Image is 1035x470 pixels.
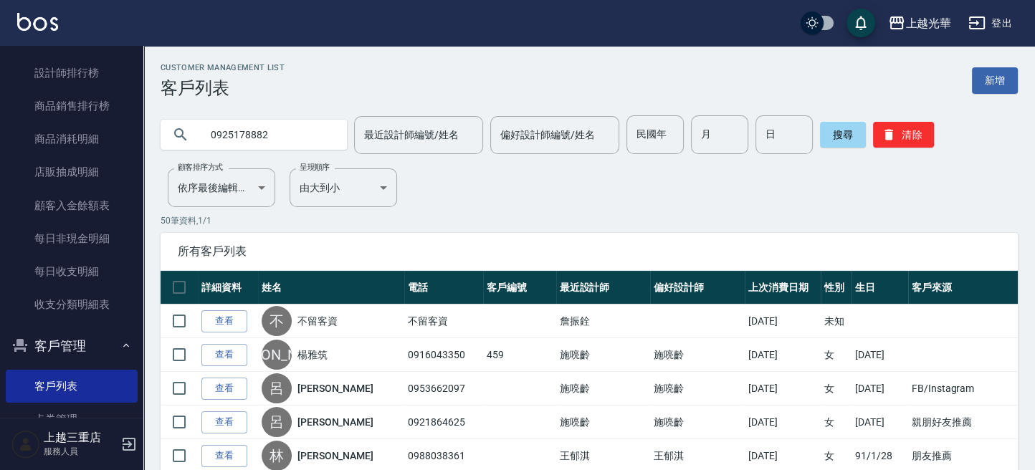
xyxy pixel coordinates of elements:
h3: 客戶列表 [161,78,285,98]
a: 客戶列表 [6,370,138,403]
td: 0953662097 [404,372,483,406]
h5: 上越三重店 [44,431,117,445]
a: 卡券管理 [6,403,138,436]
td: 施喨齡 [556,372,651,406]
td: 施喨齡 [650,406,745,439]
button: 登出 [963,10,1018,37]
a: 收支分類明細表 [6,288,138,321]
a: 查看 [201,310,247,332]
td: [DATE] [745,304,821,338]
th: 最近設計師 [556,271,651,304]
td: 未知 [821,304,852,338]
a: 設計師排行榜 [6,57,138,90]
td: [DATE] [852,406,908,439]
div: 上越光華 [905,14,951,32]
p: 服務人員 [44,445,117,458]
td: 施喨齡 [556,406,651,439]
a: 查看 [201,378,247,400]
button: 客戶管理 [6,327,138,365]
a: 每日收支明細 [6,255,138,288]
p: 50 筆資料, 1 / 1 [161,214,1018,227]
td: 女 [821,406,852,439]
a: [PERSON_NAME] [297,415,373,429]
td: 詹振銓 [556,304,651,338]
button: save [846,9,875,37]
a: 查看 [201,411,247,433]
a: [PERSON_NAME] [297,449,373,463]
td: [DATE] [852,338,908,372]
td: 親朋好友推薦 [908,406,1018,439]
td: 施喨齡 [650,338,745,372]
div: 不 [262,306,292,336]
th: 性別 [821,271,852,304]
td: 女 [821,372,852,406]
th: 客戶來源 [908,271,1018,304]
th: 偏好設計師 [650,271,745,304]
img: Logo [17,13,58,31]
a: 每日非現金明細 [6,222,138,255]
button: 清除 [873,122,934,148]
td: 0916043350 [404,338,483,372]
button: 上越光華 [882,9,957,38]
td: 女 [821,338,852,372]
td: [DATE] [745,338,821,372]
div: 呂 [262,373,292,403]
th: 客戶編號 [483,271,555,304]
div: [PERSON_NAME] [262,340,292,370]
td: [DATE] [852,372,908,406]
img: Person [11,430,40,459]
a: [PERSON_NAME] [297,381,373,395]
td: [DATE] [745,372,821,406]
button: 搜尋 [820,122,866,148]
a: 查看 [201,344,247,366]
td: 施喨齡 [556,338,651,372]
input: 搜尋關鍵字 [201,115,335,154]
td: [DATE] [745,406,821,439]
td: FB/Instagram [908,372,1018,406]
a: 不留客資 [297,314,338,328]
a: 商品消耗明細 [6,123,138,155]
a: 查看 [201,445,247,467]
h2: Customer Management List [161,63,285,72]
span: 所有客戶列表 [178,244,1001,259]
div: 呂 [262,407,292,437]
a: 商品銷售排行榜 [6,90,138,123]
label: 顧客排序方式 [178,162,223,173]
a: 新增 [972,67,1018,94]
div: 由大到小 [290,168,397,207]
th: 上次消費日期 [745,271,821,304]
th: 生日 [852,271,908,304]
label: 呈現順序 [300,162,330,173]
a: 楊雅筑 [297,347,328,362]
th: 詳細資料 [198,271,258,304]
td: 不留客資 [404,304,483,338]
th: 姓名 [258,271,404,304]
th: 電話 [404,271,483,304]
div: 依序最後編輯時間 [168,168,275,207]
a: 店販抽成明細 [6,155,138,188]
td: 459 [483,338,555,372]
td: 施喨齡 [650,372,745,406]
td: 0921864625 [404,406,483,439]
a: 顧客入金餘額表 [6,189,138,222]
